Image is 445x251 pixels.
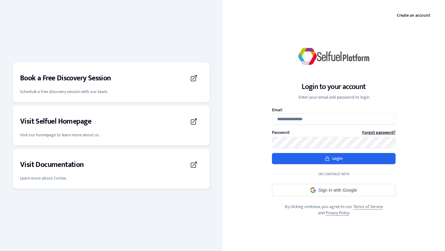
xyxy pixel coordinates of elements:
[362,130,396,136] a: Forgot password?
[20,132,202,138] p: Visit our homepage to learn more about us.
[442,248,445,251] iframe: JSD widget
[299,94,369,100] p: Enter your email and password to login
[353,203,383,210] a: Terms of Service
[272,153,396,164] button: Login
[299,82,369,92] h1: Login to your account
[316,172,352,177] span: Or continue with
[318,187,357,194] span: Sign in with Google
[272,204,396,216] p: By clicking continue, you agree to our and .
[326,209,349,216] a: Privacy Policy
[20,117,91,126] h3: Visit Selfuel Homepage
[272,184,396,196] div: Sign in with Google
[272,108,396,112] label: Email
[20,73,111,83] h3: Book a Free Discovery Session
[20,160,84,170] h3: Visit Documentation
[20,89,202,95] p: Schedule a free discovery session with our team.
[20,175,202,181] p: Learn more about Cortex.
[392,10,435,21] a: Create an account
[272,130,290,135] label: Password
